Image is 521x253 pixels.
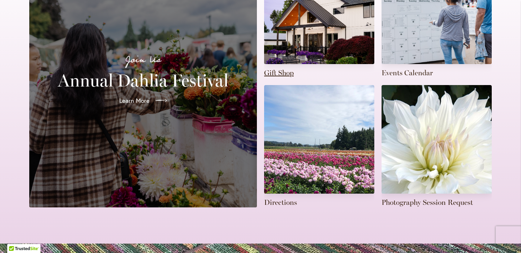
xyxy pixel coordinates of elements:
h2: Annual Dahlia Festival [38,70,248,90]
span: Learn More [119,96,150,105]
p: Join Us [38,52,248,67]
a: Learn More [113,90,173,111]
